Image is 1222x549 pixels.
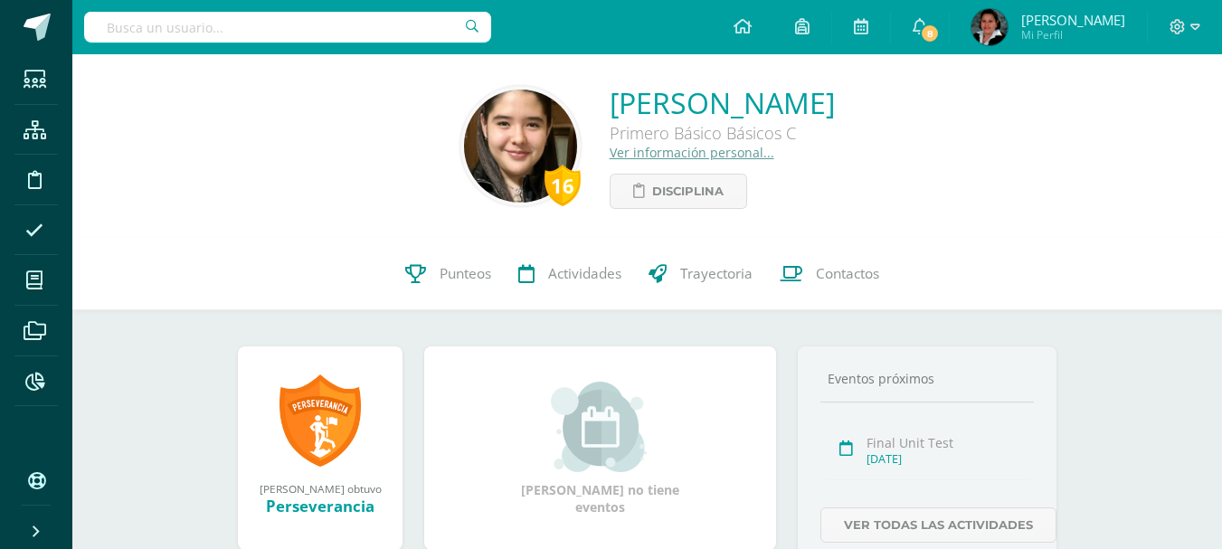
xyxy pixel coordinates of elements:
[680,264,753,283] span: Trayectoria
[1021,11,1125,29] span: [PERSON_NAME]
[820,507,1056,543] a: Ver todas las actividades
[820,370,1034,387] div: Eventos próximos
[510,382,691,516] div: [PERSON_NAME] no tiene eventos
[464,90,577,203] img: 431ea15ce1b024b225d976add0a38ae6.png
[545,165,581,206] div: 16
[610,122,835,144] div: Primero Básico Básicos C
[971,9,1008,45] img: c5e15b6d1c97cfcc5e091a47d8fce03b.png
[256,481,384,496] div: [PERSON_NAME] obtuvo
[392,238,505,310] a: Punteos
[505,238,635,310] a: Actividades
[548,264,621,283] span: Actividades
[816,264,879,283] span: Contactos
[766,238,893,310] a: Contactos
[920,24,940,43] span: 8
[256,496,384,516] div: Perseverancia
[551,382,649,472] img: event_small.png
[440,264,491,283] span: Punteos
[610,144,774,161] a: Ver información personal...
[1021,27,1125,43] span: Mi Perfil
[84,12,491,43] input: Busca un usuario...
[635,238,766,310] a: Trayectoria
[652,175,724,208] span: Disciplina
[867,451,1028,467] div: [DATE]
[610,83,835,122] a: [PERSON_NAME]
[610,174,747,209] a: Disciplina
[867,434,1028,451] div: Final Unit Test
